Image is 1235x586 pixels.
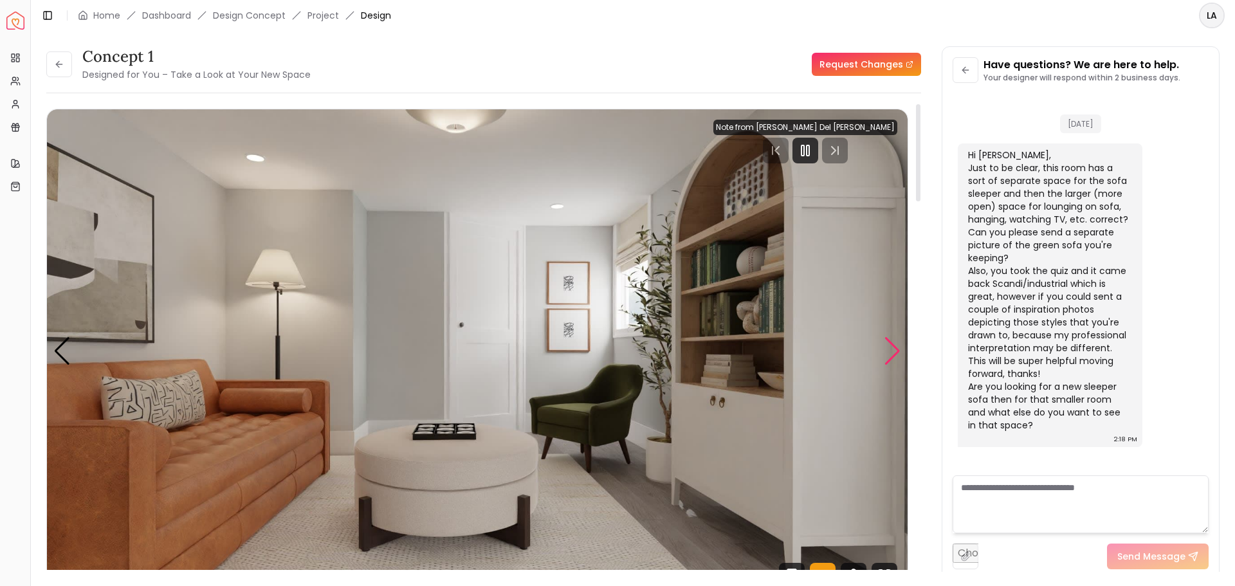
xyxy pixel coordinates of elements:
span: LA [1200,4,1223,27]
a: Spacejoy [6,12,24,30]
div: Previous slide [53,337,71,365]
div: Note from [PERSON_NAME] Del [PERSON_NAME] [713,120,897,135]
svg: Pause [798,143,813,158]
div: Hi [PERSON_NAME], Just to be clear, this room has a sort of separate space for the sofa sleeper a... [968,149,1130,432]
span: Design [361,9,391,22]
p: Your designer will respond within 2 business days. [983,73,1180,83]
div: 2:18 PM [1114,433,1137,446]
li: Design Concept [213,9,286,22]
a: Dashboard [142,9,191,22]
a: Project [307,9,339,22]
a: Request Changes [812,53,921,76]
img: Spacejoy Logo [6,12,24,30]
h3: Concept 1 [82,46,311,67]
span: [DATE] [1060,114,1101,133]
p: Have questions? We are here to help. [983,57,1180,73]
small: Designed for You – Take a Look at Your New Space [82,68,311,81]
a: Home [93,9,120,22]
div: Next slide [884,337,901,365]
button: LA [1199,3,1225,28]
nav: breadcrumb [78,9,391,22]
